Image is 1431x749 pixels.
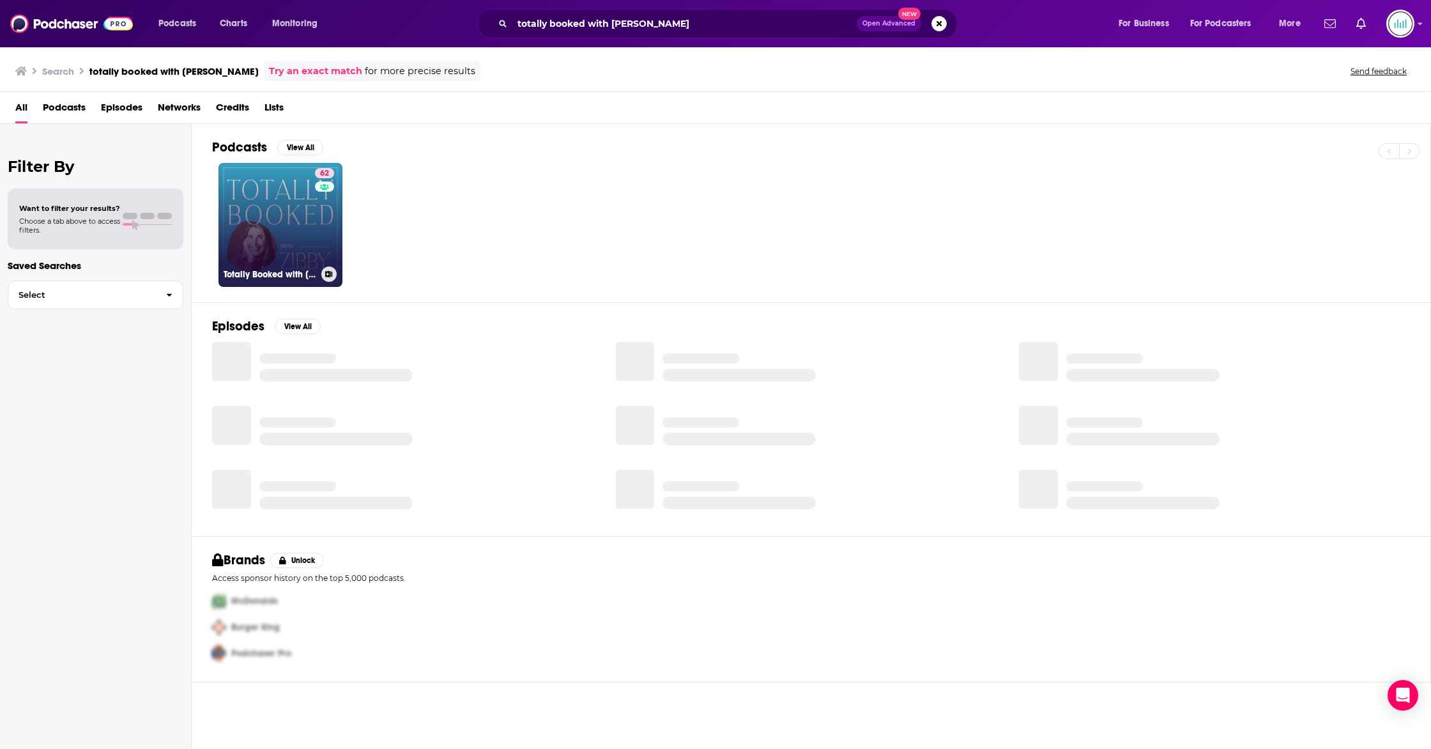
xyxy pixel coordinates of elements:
[1347,66,1411,77] button: Send feedback
[212,139,323,155] a: PodcastsView All
[8,291,156,299] span: Select
[15,97,27,123] a: All
[1388,680,1418,711] div: Open Intercom Messenger
[212,573,1410,583] p: Access sponsor history on the top 5,000 podcasts.
[272,15,318,33] span: Monitoring
[512,13,857,34] input: Search podcasts, credits, & more...
[264,97,284,123] a: Lists
[89,65,259,77] h3: totally booked with [PERSON_NAME]
[1270,13,1317,34] button: open menu
[19,204,120,213] span: Want to filter your results?
[1386,10,1414,38] img: User Profile
[231,622,280,633] span: Burger King
[8,157,183,176] h2: Filter By
[149,13,213,34] button: open menu
[207,588,231,614] img: First Pro Logo
[207,614,231,640] img: Second Pro Logo
[857,16,921,31] button: Open AdvancedNew
[211,13,255,34] a: Charts
[8,259,183,272] p: Saved Searches
[898,8,921,20] span: New
[1182,13,1270,34] button: open menu
[263,13,334,34] button: open menu
[10,12,133,36] img: Podchaser - Follow, Share and Rate Podcasts
[207,640,231,667] img: Third Pro Logo
[218,163,342,287] a: 62Totally Booked with [PERSON_NAME]
[19,217,120,235] span: Choose a tab above to access filters.
[43,97,86,123] a: Podcasts
[1351,13,1371,35] a: Show notifications dropdown
[320,167,329,180] span: 62
[1190,15,1251,33] span: For Podcasters
[277,140,323,155] button: View All
[212,139,267,155] h2: Podcasts
[275,319,321,334] button: View All
[1110,13,1185,34] button: open menu
[231,648,291,659] span: Podchaser Pro
[1279,15,1301,33] span: More
[269,64,362,79] a: Try an exact match
[1119,15,1169,33] span: For Business
[42,65,74,77] h3: Search
[8,281,183,309] button: Select
[365,64,475,79] span: for more precise results
[220,15,247,33] span: Charts
[489,9,970,38] div: Search podcasts, credits, & more...
[270,553,325,568] button: Unlock
[212,318,264,334] h2: Episodes
[216,97,249,123] a: Credits
[315,168,334,178] a: 62
[158,97,201,123] a: Networks
[158,15,196,33] span: Podcasts
[862,20,915,27] span: Open Advanced
[212,318,321,334] a: EpisodesView All
[224,269,316,280] h3: Totally Booked with [PERSON_NAME]
[1319,13,1341,35] a: Show notifications dropdown
[212,552,265,568] h2: Brands
[1386,10,1414,38] button: Show profile menu
[101,97,142,123] a: Episodes
[231,596,278,606] span: McDonalds
[1386,10,1414,38] span: Logged in as podglomerate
